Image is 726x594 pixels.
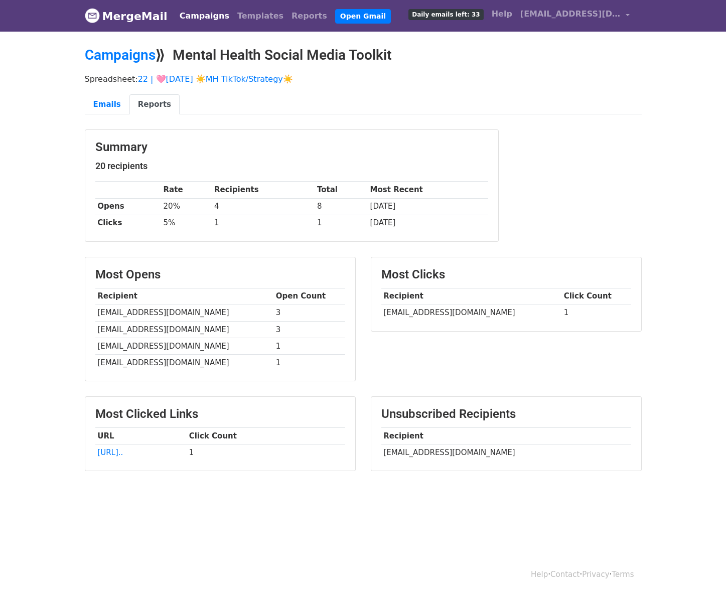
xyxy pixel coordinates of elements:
a: 22 | 🩷[DATE] ☀️MH TikTok/Strategy☀️ [138,74,293,84]
td: 3 [273,321,345,338]
th: Recipient [95,288,273,305]
h3: Most Clicks [381,267,631,282]
td: 1 [315,215,368,231]
td: [EMAIL_ADDRESS][DOMAIN_NAME] [95,321,273,338]
th: Click Count [561,288,631,305]
h3: Unsubscribed Recipients [381,407,631,421]
td: [EMAIL_ADDRESS][DOMAIN_NAME] [95,354,273,371]
a: MergeMail [85,6,168,27]
td: 3 [273,305,345,321]
th: Open Count [273,288,345,305]
td: 1 [273,354,345,371]
span: [EMAIL_ADDRESS][DOMAIN_NAME] [520,8,621,20]
th: URL [95,427,187,444]
th: Total [315,182,368,198]
a: Reports [129,94,180,115]
h2: ⟫ Mental Health Social Media Toolkit [85,47,642,64]
h3: Most Opens [95,267,345,282]
a: Templates [233,6,287,26]
th: Recipient [381,427,631,444]
td: [EMAIL_ADDRESS][DOMAIN_NAME] [95,305,273,321]
td: 1 [212,215,315,231]
a: Campaigns [176,6,233,26]
th: Most Recent [368,182,488,198]
td: [EMAIL_ADDRESS][DOMAIN_NAME] [381,305,561,321]
td: 1 [187,444,345,461]
span: Daily emails left: 33 [408,9,483,20]
a: Terms [612,570,634,579]
th: Click Count [187,427,345,444]
a: [EMAIL_ADDRESS][DOMAIN_NAME] [516,4,634,28]
th: Opens [95,198,161,215]
td: [DATE] [368,198,488,215]
td: [EMAIL_ADDRESS][DOMAIN_NAME] [95,338,273,354]
th: Recipient [381,288,561,305]
img: MergeMail logo [85,8,100,23]
a: Privacy [582,570,609,579]
a: Help [488,4,516,24]
td: [DATE] [368,215,488,231]
th: Clicks [95,215,161,231]
td: 1 [561,305,631,321]
a: Open Gmail [335,9,391,24]
a: [URL].. [97,448,123,457]
a: Contact [550,570,579,579]
th: Recipients [212,182,315,198]
p: Spreadsheet: [85,74,642,84]
td: 8 [315,198,368,215]
td: 4 [212,198,315,215]
td: [EMAIL_ADDRESS][DOMAIN_NAME] [381,444,631,461]
a: Daily emails left: 33 [404,4,487,24]
td: 5% [161,215,212,231]
td: 20% [161,198,212,215]
h3: Summary [95,140,488,155]
a: Emails [85,94,129,115]
a: Help [531,570,548,579]
h3: Most Clicked Links [95,407,345,421]
h5: 20 recipients [95,161,488,172]
a: Reports [287,6,331,26]
a: Campaigns [85,47,156,63]
th: Rate [161,182,212,198]
td: 1 [273,338,345,354]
